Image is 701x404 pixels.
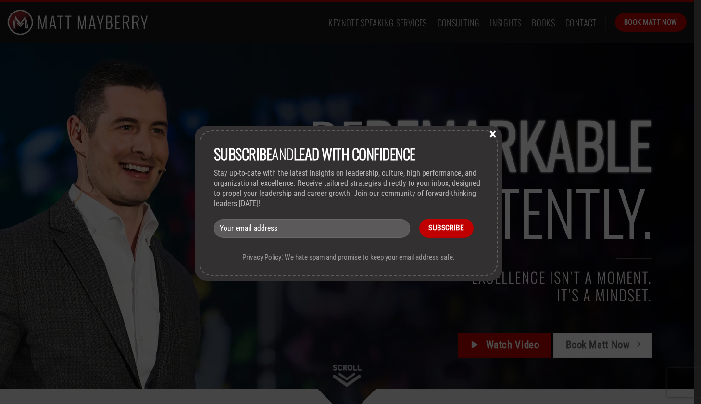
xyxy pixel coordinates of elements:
span: and [214,143,415,165]
button: Close [486,129,500,138]
input: Subscribe [419,219,474,237]
input: Your email address [214,219,410,238]
p: Privacy Policy: We hate spam and promise to keep your email address safe. [214,253,483,261]
p: Stay up-to-date with the latest insights on leadership, culture, high performance, and organizati... [214,169,483,209]
strong: Subscribe [214,143,272,165]
strong: lead with Confidence [294,143,415,165]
